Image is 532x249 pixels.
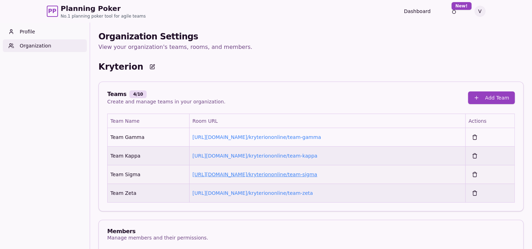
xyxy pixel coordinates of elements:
[192,153,317,159] a: [URL][DOMAIN_NAME]/kryteriononline/team-kappa
[107,98,225,105] div: Create and manage teams in your organization.
[110,134,145,141] span: Team Gamma
[98,61,143,72] p: Kryterion
[110,171,140,178] span: Team Sigma
[48,7,56,15] span: PP
[192,172,317,177] a: [URL][DOMAIN_NAME]/kryteriononline/team-sigma
[190,114,466,128] th: Room URL
[110,190,136,197] span: Team Zeta
[108,114,190,128] th: Team Name
[192,190,313,196] a: [URL][DOMAIN_NAME]/kryteriononline/team-zeta
[3,39,87,52] a: Organization
[474,6,486,17] button: V
[3,25,87,38] a: Profile
[98,31,524,42] h1: Organization Settings
[107,90,225,98] div: Teams
[448,5,460,18] button: New!
[107,229,208,234] div: Members
[107,234,208,241] div: Manage members and their permissions.
[451,2,472,10] div: New!
[61,4,146,13] span: Planning Poker
[110,152,140,159] span: Team Kappa
[466,114,515,128] th: Actions
[98,42,524,52] p: View your organization's teams, rooms, and members.
[404,8,431,15] a: Dashboard
[47,4,146,19] a: PPPlanning PokerNo.1 planning poker tool for agile teams
[129,90,147,98] div: 4 / 10
[468,91,515,104] button: Add Team
[192,134,321,140] a: [URL][DOMAIN_NAME]/kryteriononline/team-gamma
[61,13,146,19] span: No.1 planning poker tool for agile teams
